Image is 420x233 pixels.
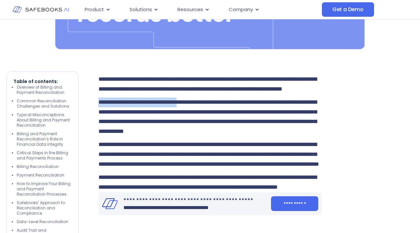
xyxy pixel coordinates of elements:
[322,2,374,17] a: Get a Demo
[79,3,322,16] div: Menu Toggle
[130,6,152,13] span: Solutions
[17,173,72,178] li: Payment Reconciliation
[17,112,72,128] li: Typical Misconceptions About Billing and Payment Reconciliation
[17,85,72,95] li: Overview of Billing and Payment Reconciliation
[178,6,203,13] span: Resources
[17,150,72,161] li: Critical Steps in the Billing and Payments Process
[13,78,72,85] p: Table of contents:
[17,164,72,169] li: Billing Reconciliation
[17,219,72,224] li: Data-Level Reconciliation
[17,131,72,147] li: Billing and Payment Reconciliation’s Role in Financial Data Integrity
[332,6,364,13] span: Get a Demo
[17,98,72,109] li: Common Reconciliation Challenges and Solutions
[17,200,72,216] li: Safebooks’ Approach to Reconciliation and Compliance
[85,6,104,13] span: Product
[229,6,253,13] span: Company
[17,181,72,197] li: How to Improve Your Billing and Payment Reconciliation Processes
[79,3,322,16] nav: Menu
